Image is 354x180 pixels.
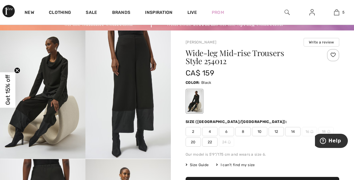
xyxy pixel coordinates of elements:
img: 1ère Avenue [2,5,15,17]
div: Size ([GEOGRAPHIC_DATA]/[GEOGRAPHIC_DATA]): [186,119,288,125]
a: 5 [324,9,349,16]
img: ring-m.svg [228,141,231,144]
a: Prom [212,9,224,16]
a: Sign In [305,9,320,16]
span: 4 [202,127,218,136]
span: Color: [186,80,200,85]
span: 8 [235,127,251,136]
span: 22 [202,137,218,147]
button: Close teaser [14,67,20,74]
a: Sale [86,10,97,16]
span: 20 [186,137,201,147]
span: 5 [342,10,344,15]
div: Our model is 5'9"/175 cm and wears a size 6. [186,152,339,157]
div: Black [187,90,203,113]
button: Write a review [304,38,339,47]
span: 18 [318,127,334,136]
a: [PERSON_NAME] [186,40,216,44]
span: 16 [302,127,317,136]
span: 12 [269,127,284,136]
img: My Info [309,9,315,16]
img: ring-m.svg [310,130,313,133]
span: 14 [285,127,301,136]
a: Brands [112,10,131,16]
div: I can't find my size [216,162,255,168]
span: 6 [219,127,234,136]
img: My Bag [334,9,339,16]
img: Wide-Leg Mid-Rise Trousers Style 254012. 2 [85,31,171,159]
span: Black [201,80,211,85]
a: Clothing [49,10,71,16]
span: Inspiration [145,10,172,16]
a: New [25,10,34,16]
img: search the website [285,9,290,16]
span: 10 [252,127,267,136]
span: CA$ 159 [186,69,214,77]
img: ring-m.svg [327,130,330,133]
iframe: Opens a widget where you can find more information [315,134,348,149]
h1: Wide-leg Mid-rise Trousers Style 254012 [186,49,314,65]
a: Live [187,9,197,16]
span: Get 15% off [4,75,11,105]
span: 24 [219,137,234,147]
span: Size Guide [186,162,209,168]
span: 2 [186,127,201,136]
